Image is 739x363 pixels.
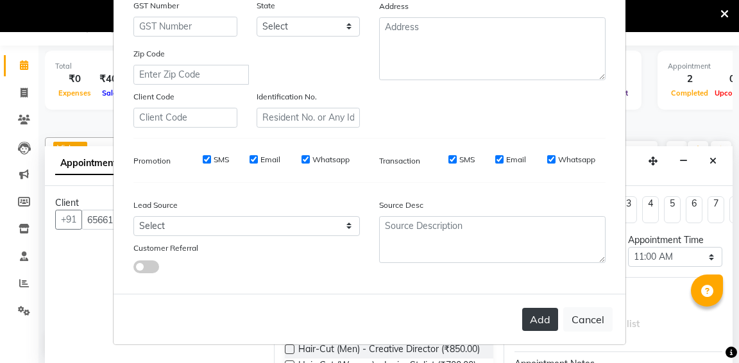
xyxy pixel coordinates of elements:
label: Source Desc [379,199,423,211]
button: Cancel [563,307,613,332]
label: Transaction [379,155,420,167]
label: Email [260,154,280,165]
input: Enter Zip Code [133,65,249,85]
label: Promotion [133,155,171,167]
input: GST Number [133,17,237,37]
label: SMS [214,154,229,165]
input: Client Code [133,108,237,128]
label: Lead Source [133,199,178,211]
label: Email [506,154,526,165]
input: Resident No. or Any Id [257,108,361,128]
label: SMS [459,154,475,165]
label: Whatsapp [558,154,595,165]
button: Add [522,308,558,331]
label: Zip Code [133,48,165,60]
label: Whatsapp [312,154,350,165]
label: Customer Referral [133,242,198,254]
label: Address [379,1,409,12]
label: Client Code [133,91,174,103]
label: Identification No. [257,91,317,103]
